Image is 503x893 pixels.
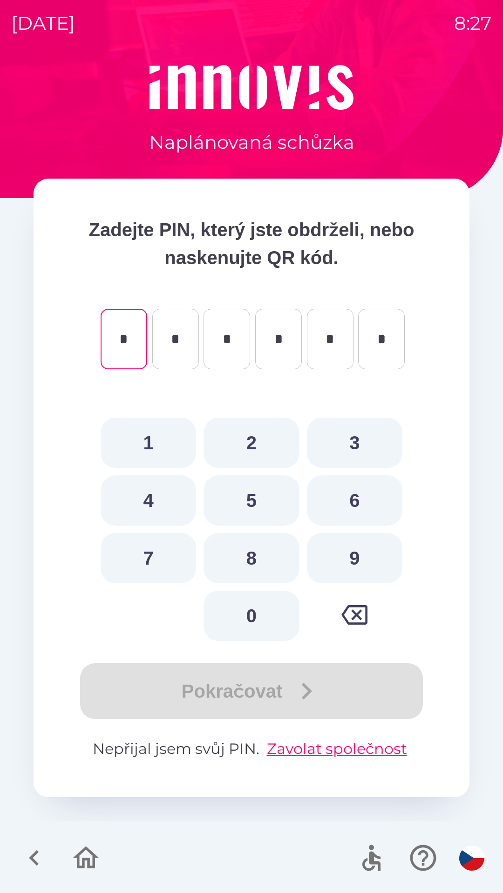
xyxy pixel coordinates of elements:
p: Zadejte PIN, který jste obdrželi, nebo naskenujte QR kód. [71,216,432,272]
p: 8:27 [454,9,492,37]
button: 0 [204,591,299,641]
button: 8 [204,533,299,583]
p: [DATE] [11,9,75,37]
img: Logo [34,65,469,110]
button: 9 [307,533,402,583]
button: 2 [204,418,299,468]
button: 1 [101,418,196,468]
img: cs flag [459,846,484,871]
button: 4 [101,475,196,526]
button: Zavolat společnost [263,738,411,760]
button: 7 [101,533,196,583]
button: 3 [307,418,402,468]
button: 5 [204,475,299,526]
p: Nepřijal jsem svůj PIN. [71,738,432,760]
p: Naplánovaná schůzka [149,128,354,156]
button: 6 [307,475,402,526]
